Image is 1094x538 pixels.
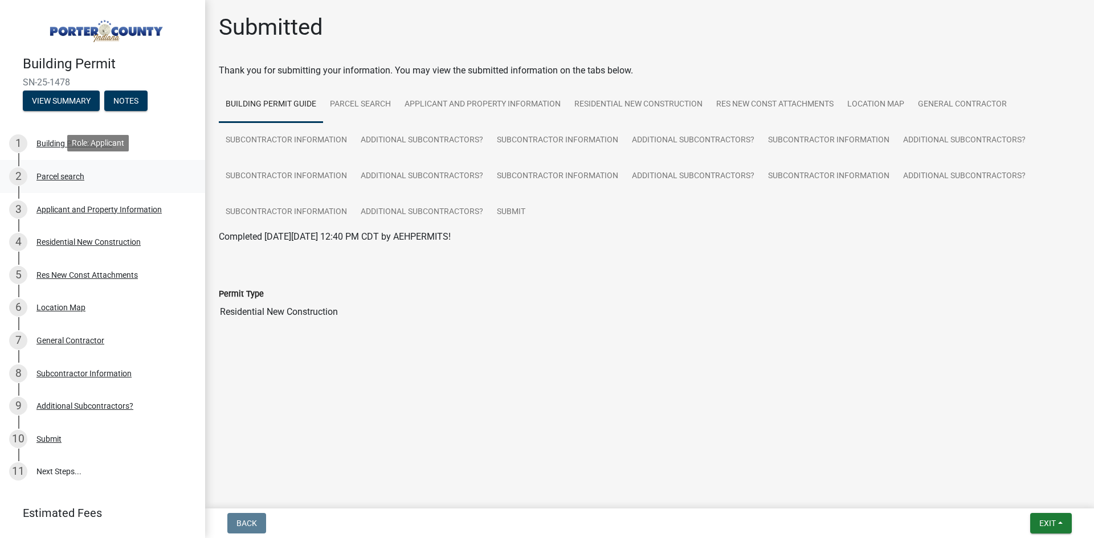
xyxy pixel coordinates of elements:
a: Parcel search [323,87,398,123]
div: Submit [36,435,62,443]
a: Subcontractor Information [490,122,625,159]
a: Building Permit Guide [219,87,323,123]
button: View Summary [23,91,100,111]
wm-modal-confirm: Summary [23,97,100,106]
a: Submit [490,194,532,231]
a: Additional Subcontractors? [354,122,490,159]
div: 8 [9,364,27,383]
a: Subcontractor Information [490,158,625,195]
div: General Contractor [36,336,104,344]
div: Role: Applicant [67,135,129,151]
a: Subcontractor Information [219,194,354,231]
span: Exit [1039,519,1056,528]
span: Back [236,519,257,528]
h1: Submitted [219,14,323,41]
a: Estimated Fees [9,502,187,524]
span: Completed [DATE][DATE] 12:40 PM CDT by AEHPERMITS! [219,231,451,242]
a: Additional Subcontractors? [625,122,761,159]
button: Back [227,513,266,533]
a: Additional Subcontractors? [896,158,1032,195]
div: Additional Subcontractors? [36,402,133,410]
wm-modal-confirm: Notes [104,97,148,106]
div: Building Permit Guide [36,139,112,147]
span: SN-25-1478 [23,77,182,88]
label: Permit Type [219,290,264,298]
a: Location Map [840,87,911,123]
img: Porter County, Indiana [23,12,187,44]
button: Notes [104,91,148,111]
a: Res New Const Attachments [709,87,840,123]
div: 11 [9,462,27,480]
a: Additional Subcontractors? [354,194,490,231]
a: Residential New Construction [568,87,709,123]
div: 3 [9,200,27,219]
div: Res New Const Attachments [36,271,138,279]
div: 1 [9,134,27,153]
a: Additional Subcontractors? [625,158,761,195]
div: Thank you for submitting your information. You may view the submitted information on the tabs below. [219,64,1080,77]
a: Subcontractor Information [219,158,354,195]
div: Subcontractor Information [36,369,132,377]
div: 9 [9,397,27,415]
a: Applicant and Property Information [398,87,568,123]
div: 5 [9,266,27,284]
a: Subcontractor Information [219,122,354,159]
a: Subcontractor Information [761,158,896,195]
div: Applicant and Property Information [36,206,162,213]
div: 7 [9,331,27,350]
a: Additional Subcontractors? [896,122,1032,159]
a: Subcontractor Information [761,122,896,159]
div: 4 [9,233,27,251]
div: 6 [9,298,27,317]
div: Parcel search [36,173,84,180]
a: Additional Subcontractors? [354,158,490,195]
h4: Building Permit [23,56,196,72]
div: 10 [9,430,27,448]
div: Location Map [36,303,85,311]
button: Exit [1030,513,1072,533]
div: 2 [9,167,27,186]
a: General Contractor [911,87,1014,123]
div: Residential New Construction [36,238,141,246]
